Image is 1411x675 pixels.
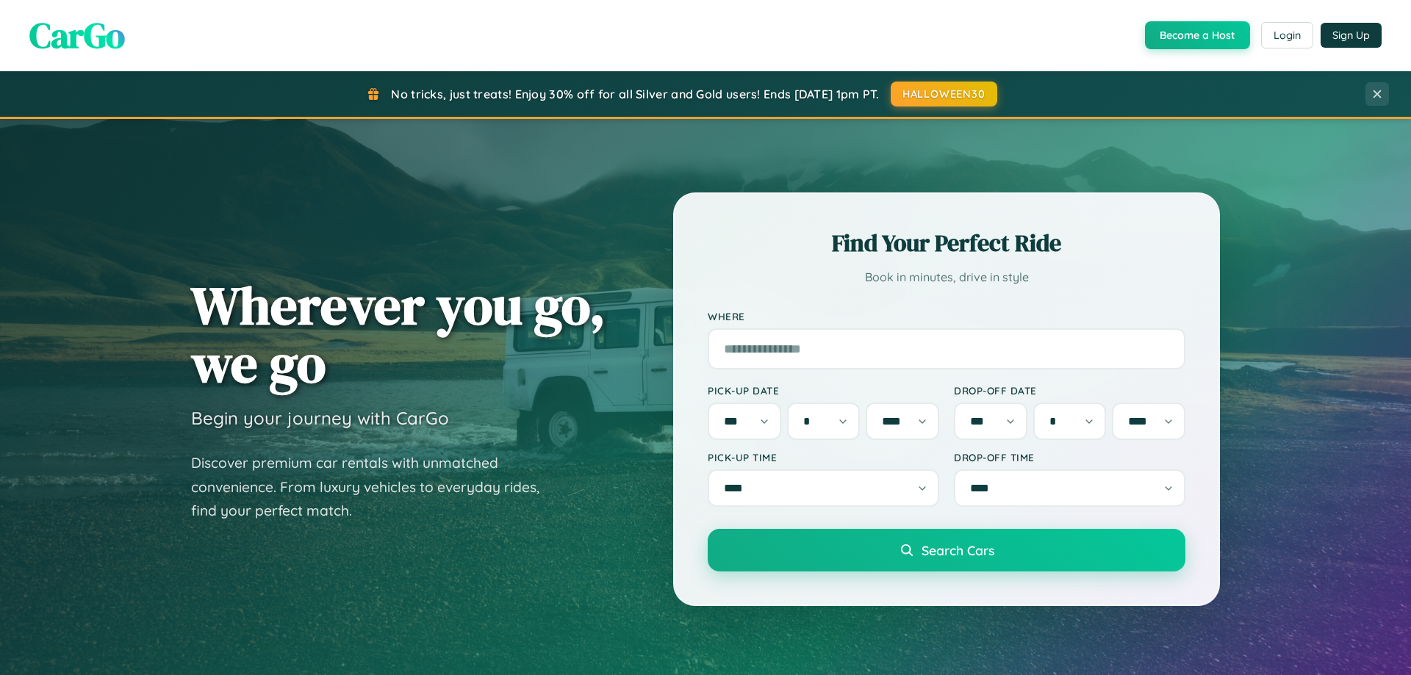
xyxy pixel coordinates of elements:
[191,451,559,523] p: Discover premium car rentals with unmatched convenience. From luxury vehicles to everyday rides, ...
[891,82,997,107] button: HALLOWEEN30
[29,11,125,59] span: CarGo
[1261,22,1313,48] button: Login
[708,384,939,397] label: Pick-up Date
[1145,21,1250,49] button: Become a Host
[191,407,449,429] h3: Begin your journey with CarGo
[708,227,1185,259] h2: Find Your Perfect Ride
[954,384,1185,397] label: Drop-off Date
[191,276,606,392] h1: Wherever you go, we go
[708,529,1185,571] button: Search Cars
[922,542,994,558] span: Search Cars
[954,451,1185,463] label: Drop-off Time
[708,451,939,463] label: Pick-up Time
[391,87,879,101] span: No tricks, just treats! Enjoy 30% off for all Silver and Gold users! Ends [DATE] 1pm PT.
[708,310,1185,322] label: Where
[1321,23,1382,48] button: Sign Up
[708,267,1185,288] p: Book in minutes, drive in style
